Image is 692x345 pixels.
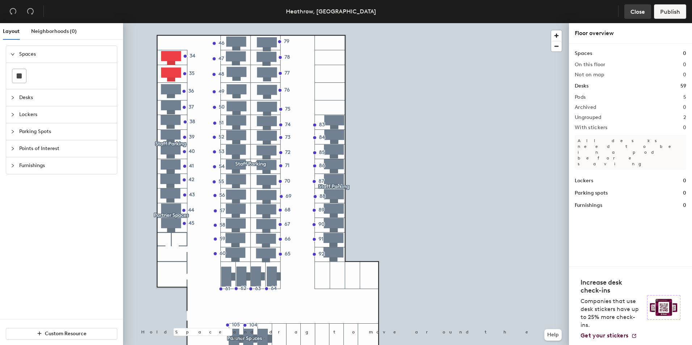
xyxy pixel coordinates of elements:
[19,89,113,106] span: Desks
[9,8,17,15] span: undo
[575,62,605,68] h2: On this floor
[19,157,113,174] span: Furnishings
[575,177,593,185] h1: Lockers
[575,189,608,197] h1: Parking spots
[624,4,651,19] button: Close
[683,125,686,131] h2: 0
[10,112,15,117] span: collapsed
[683,62,686,68] h2: 0
[19,123,113,140] span: Parking Spots
[544,329,562,341] button: Help
[581,278,643,294] h4: Increase desk check-ins
[575,115,602,120] h2: Ungrouped
[6,328,117,340] button: Custom Resource
[575,72,604,78] h2: Not on map
[19,106,113,123] span: Lockers
[683,105,686,110] h2: 0
[10,129,15,134] span: collapsed
[23,4,38,19] button: Redo (⌘ + ⇧ + Z)
[575,82,588,90] h1: Desks
[31,28,77,34] span: Neighborhoods (0)
[683,189,686,197] h1: 0
[286,7,376,16] div: Heathrow, [GEOGRAPHIC_DATA]
[575,135,686,170] p: All desks need to be in a pod before saving
[10,95,15,100] span: collapsed
[19,46,113,63] span: Spaces
[683,115,686,120] h2: 2
[10,52,15,56] span: expanded
[683,50,686,57] h1: 0
[647,295,680,320] img: Sticker logo
[10,163,15,168] span: collapsed
[575,29,686,38] div: Floor overview
[45,331,86,337] span: Custom Resource
[581,332,628,339] span: Get your stickers
[683,72,686,78] h2: 0
[3,28,20,34] span: Layout
[575,201,602,209] h1: Furnishings
[683,94,686,100] h2: 5
[683,177,686,185] h1: 0
[581,297,643,329] p: Companies that use desk stickers have up to 25% more check-ins.
[575,94,586,100] h2: Pods
[630,8,645,15] span: Close
[10,146,15,151] span: collapsed
[19,140,113,157] span: Points of Interest
[575,50,592,57] h1: Spaces
[575,125,608,131] h2: With stickers
[683,201,686,209] h1: 0
[581,332,637,339] a: Get your stickers
[654,4,686,19] button: Publish
[680,82,686,90] h1: 59
[6,4,20,19] button: Undo (⌘ + Z)
[575,105,596,110] h2: Archived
